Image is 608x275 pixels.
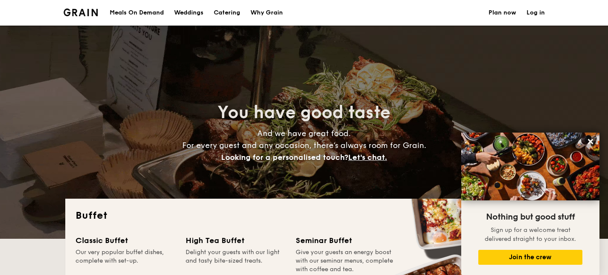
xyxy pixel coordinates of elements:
[76,209,533,223] h2: Buffet
[221,153,348,162] span: Looking for a personalised touch?
[296,234,396,246] div: Seminar Buffet
[64,9,98,16] a: Logotype
[186,248,285,274] div: Delight your guests with our light and tasty bite-sized treats.
[64,9,98,16] img: Grain
[76,248,175,274] div: Our very popular buffet dishes, complete with set-up.
[182,129,426,162] span: And we have great food. For every guest and any occasion, there’s always room for Grain.
[348,153,387,162] span: Let's chat.
[478,250,582,265] button: Join the crew
[485,226,576,243] span: Sign up for a welcome treat delivered straight to your inbox.
[584,135,597,148] button: Close
[461,133,599,200] img: DSC07876-Edit02-Large.jpeg
[186,234,285,246] div: High Tea Buffet
[486,212,575,222] span: Nothing but good stuff
[296,248,396,274] div: Give your guests an energy boost with our seminar menus, complete with coffee and tea.
[76,234,175,246] div: Classic Buffet
[218,102,390,123] span: You have good taste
